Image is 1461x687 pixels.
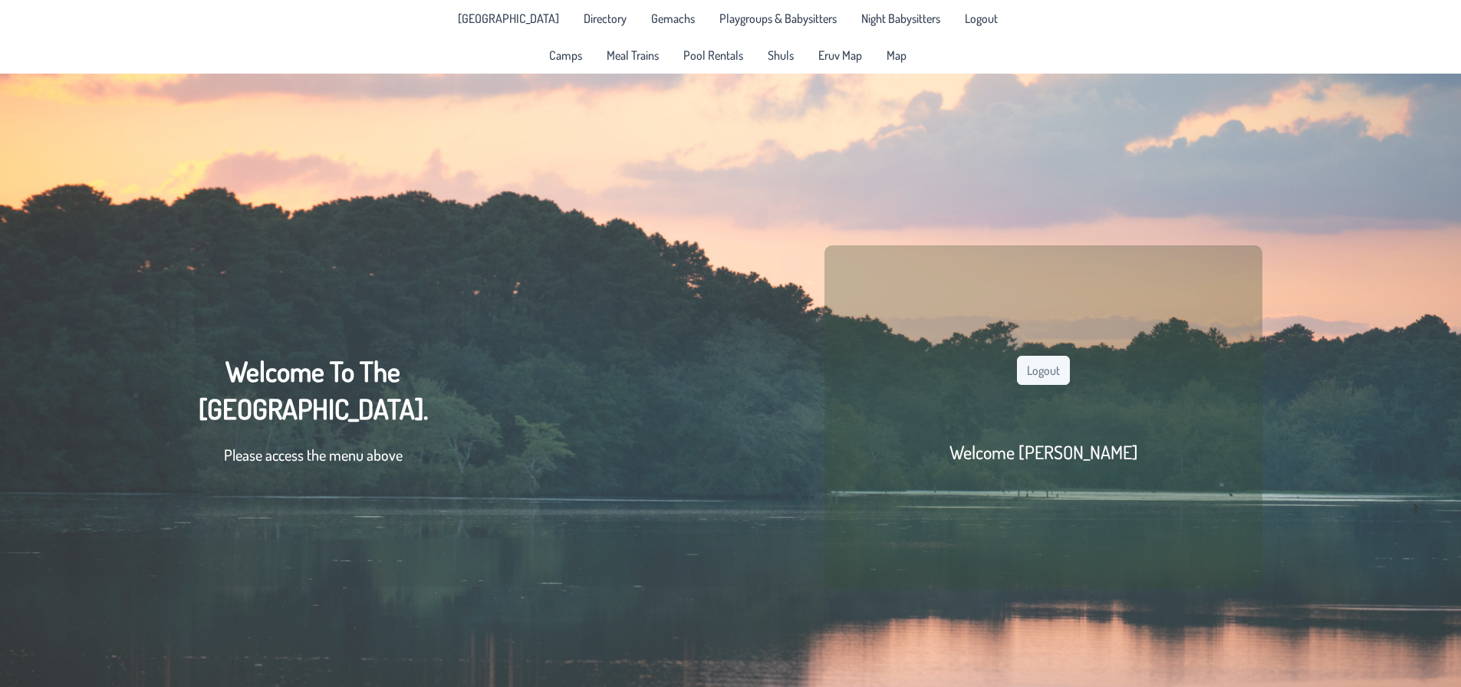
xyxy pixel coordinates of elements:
span: Shuls [768,49,794,61]
button: Logout [1017,356,1070,385]
a: Camps [540,43,591,67]
span: Camps [549,49,582,61]
a: Gemachs [642,6,704,31]
span: Map [887,49,907,61]
span: Meal Trains [607,49,659,61]
a: Playgroups & Babysitters [710,6,846,31]
p: Please access the menu above [199,443,428,466]
a: Meal Trains [597,43,668,67]
span: Gemachs [651,12,695,25]
li: Logout [956,6,1007,31]
div: Welcome To The [GEOGRAPHIC_DATA]. [199,353,428,482]
span: Night Babysitters [861,12,940,25]
span: Playgroups & Babysitters [719,12,837,25]
span: Directory [584,12,627,25]
a: Pool Rentals [674,43,752,67]
a: Directory [574,6,636,31]
a: Eruv Map [809,43,871,67]
h2: Welcome [PERSON_NAME] [949,440,1138,464]
li: Pine Lake Park [449,6,568,31]
a: Map [877,43,916,67]
span: Eruv Map [818,49,862,61]
a: Shuls [758,43,803,67]
span: Pool Rentals [683,49,743,61]
a: Night Babysitters [852,6,949,31]
span: Logout [965,12,998,25]
a: [GEOGRAPHIC_DATA] [449,6,568,31]
span: [GEOGRAPHIC_DATA] [458,12,559,25]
